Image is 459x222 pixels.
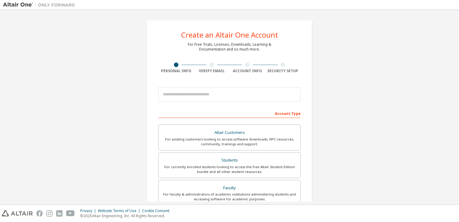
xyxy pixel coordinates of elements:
[181,31,278,39] div: Create an Altair One Account
[162,137,297,146] div: For existing customers looking to access software downloads, HPC resources, community, trainings ...
[46,210,53,217] img: instagram.svg
[194,69,230,73] div: Verify Email
[3,2,78,8] img: Altair One
[162,128,297,137] div: Altair Customers
[80,213,173,218] p: © 2025 Altair Engineering, Inc. All Rights Reserved.
[66,210,75,217] img: youtube.svg
[188,42,271,52] div: For Free Trials, Licenses, Downloads, Learning & Documentation and so much more.
[162,184,297,192] div: Faculty
[158,69,194,73] div: Personal Info
[158,108,301,118] div: Account Type
[229,69,265,73] div: Account Info
[80,208,98,213] div: Privacy
[162,192,297,202] div: For faculty & administrators of academic institutions administering students and accessing softwa...
[2,210,33,217] img: altair_logo.svg
[36,210,43,217] img: facebook.svg
[162,165,297,174] div: For currently enrolled students looking to access the free Altair Student Edition bundle and all ...
[162,156,297,165] div: Students
[56,210,62,217] img: linkedin.svg
[265,69,301,73] div: Security Setup
[142,208,173,213] div: Cookie Consent
[98,208,142,213] div: Website Terms of Use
